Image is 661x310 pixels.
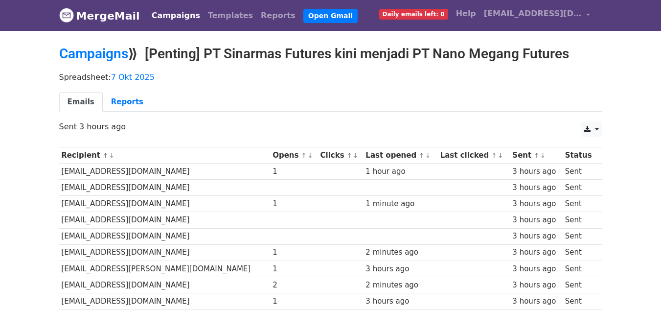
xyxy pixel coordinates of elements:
[563,196,597,212] td: Sent
[59,293,271,309] td: [EMAIL_ADDRESS][DOMAIN_NAME]
[59,261,271,277] td: [EMAIL_ADDRESS][PERSON_NAME][DOMAIN_NAME]
[59,244,271,261] td: [EMAIL_ADDRESS][DOMAIN_NAME]
[534,152,539,159] a: ↑
[512,231,560,242] div: 3 hours ago
[273,247,316,258] div: 1
[204,6,257,25] a: Templates
[563,180,597,196] td: Sent
[512,166,560,177] div: 3 hours ago
[301,152,307,159] a: ↑
[563,244,597,261] td: Sent
[273,280,316,291] div: 2
[59,72,602,82] p: Spreadsheet:
[59,5,140,26] a: MergeMail
[563,212,597,228] td: Sent
[563,147,597,164] th: Status
[59,180,271,196] td: [EMAIL_ADDRESS][DOMAIN_NAME]
[303,9,358,23] a: Open Gmail
[59,164,271,180] td: [EMAIL_ADDRESS][DOMAIN_NAME]
[307,152,313,159] a: ↓
[270,147,318,164] th: Opens
[59,46,602,62] h2: ⟫ [Penting] PT Sinarmas Futures kini menjadi PT Nano Megang Futures
[257,6,299,25] a: Reports
[365,198,435,210] div: 1 minute ago
[273,263,316,275] div: 1
[510,147,563,164] th: Sent
[59,212,271,228] td: [EMAIL_ADDRESS][DOMAIN_NAME]
[365,263,435,275] div: 3 hours ago
[111,72,155,82] a: 7 Okt 2025
[364,147,438,164] th: Last opened
[512,215,560,226] div: 3 hours ago
[563,228,597,244] td: Sent
[425,152,431,159] a: ↓
[452,4,480,24] a: Help
[59,92,103,112] a: Emails
[59,277,271,293] td: [EMAIL_ADDRESS][DOMAIN_NAME]
[419,152,424,159] a: ↑
[563,261,597,277] td: Sent
[103,152,108,159] a: ↑
[59,8,74,23] img: MergeMail logo
[59,228,271,244] td: [EMAIL_ADDRESS][DOMAIN_NAME]
[59,147,271,164] th: Recipient
[273,198,316,210] div: 1
[480,4,594,27] a: [EMAIL_ADDRESS][DOMAIN_NAME]
[273,166,316,177] div: 1
[103,92,152,112] a: Reports
[365,247,435,258] div: 2 minutes ago
[491,152,497,159] a: ↑
[512,182,560,193] div: 3 hours ago
[375,4,452,24] a: Daily emails left: 0
[540,152,546,159] a: ↓
[109,152,114,159] a: ↓
[563,164,597,180] td: Sent
[512,280,560,291] div: 3 hours ago
[512,247,560,258] div: 3 hours ago
[563,293,597,309] td: Sent
[379,9,448,20] span: Daily emails left: 0
[563,277,597,293] td: Sent
[438,147,510,164] th: Last clicked
[512,198,560,210] div: 3 hours ago
[498,152,503,159] a: ↓
[365,296,435,307] div: 3 hours ago
[512,263,560,275] div: 3 hours ago
[347,152,352,159] a: ↑
[273,296,316,307] div: 1
[353,152,359,159] a: ↓
[59,196,271,212] td: [EMAIL_ADDRESS][DOMAIN_NAME]
[59,46,128,62] a: Campaigns
[365,166,435,177] div: 1 hour ago
[365,280,435,291] div: 2 minutes ago
[148,6,204,25] a: Campaigns
[484,8,582,20] span: [EMAIL_ADDRESS][DOMAIN_NAME]
[512,296,560,307] div: 3 hours ago
[318,147,364,164] th: Clicks
[59,121,602,132] p: Sent 3 hours ago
